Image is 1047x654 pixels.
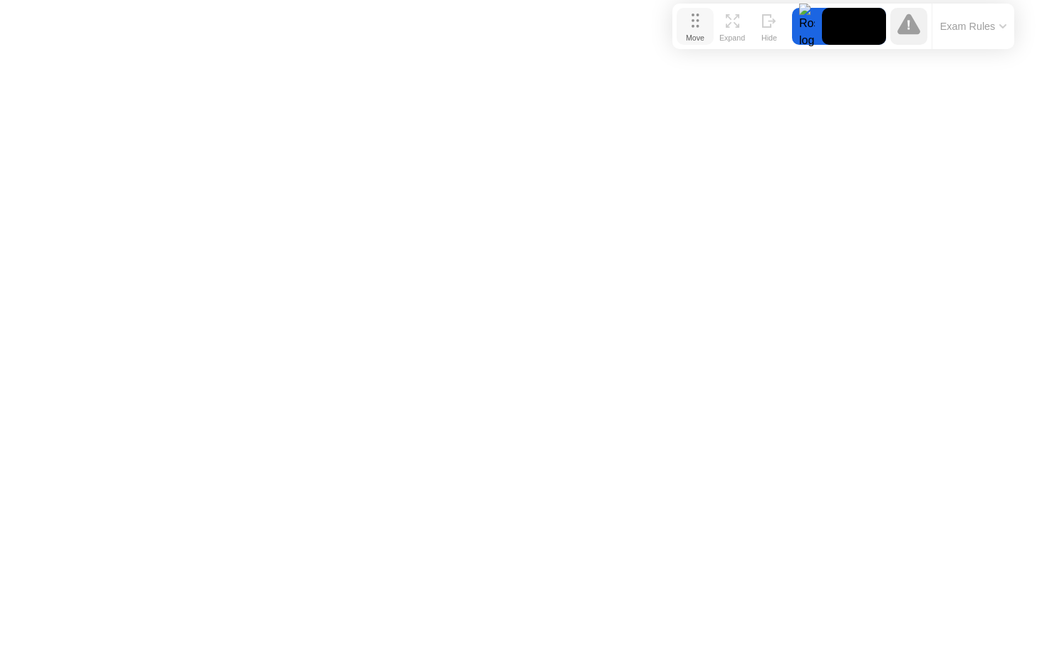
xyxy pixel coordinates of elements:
div: Move [686,33,704,42]
button: Move [677,8,714,45]
div: Hide [761,33,777,42]
div: Expand [719,33,745,42]
button: Hide [751,8,788,45]
button: Exam Rules [936,20,1011,33]
button: Expand [714,8,751,45]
